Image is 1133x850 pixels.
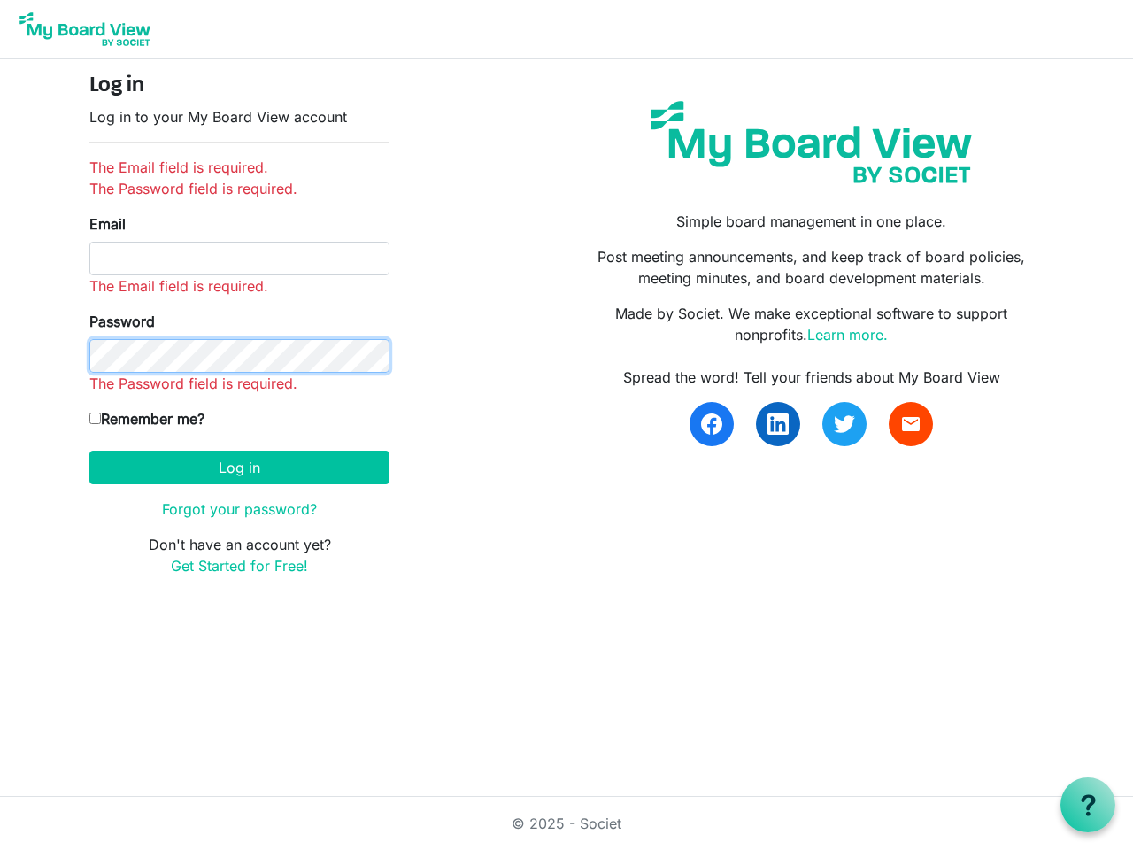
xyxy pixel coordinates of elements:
[171,557,308,575] a: Get Started for Free!
[580,211,1044,232] p: Simple board management in one place.
[89,408,204,429] label: Remember me?
[637,88,985,197] img: my-board-view-societ.svg
[89,277,268,295] span: The Email field is required.
[580,367,1044,388] div: Spread the word! Tell your friends about My Board View
[580,246,1044,289] p: Post meeting announcements, and keep track of board policies, meeting minutes, and board developm...
[89,451,389,484] button: Log in
[89,213,126,235] label: Email
[767,413,789,435] img: linkedin.svg
[701,413,722,435] img: facebook.svg
[89,311,155,332] label: Password
[580,303,1044,345] p: Made by Societ. We make exceptional software to support nonprofits.
[89,534,389,576] p: Don't have an account yet?
[512,815,621,832] a: © 2025 - Societ
[89,157,389,178] li: The Email field is required.
[89,178,389,199] li: The Password field is required.
[900,413,921,435] span: email
[89,413,101,424] input: Remember me?
[89,73,389,99] h4: Log in
[834,413,855,435] img: twitter.svg
[889,402,933,446] a: email
[89,375,297,392] span: The Password field is required.
[807,326,888,344] a: Learn more.
[89,106,389,127] p: Log in to your My Board View account
[162,500,317,518] a: Forgot your password?
[14,7,156,51] img: My Board View Logo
